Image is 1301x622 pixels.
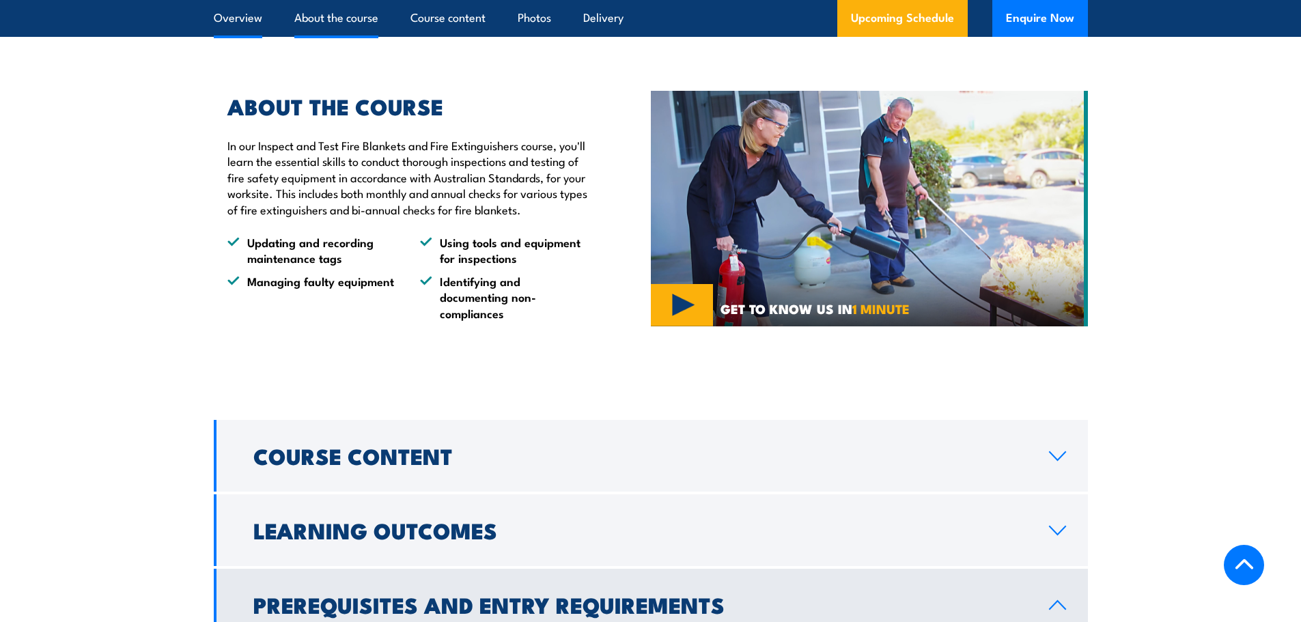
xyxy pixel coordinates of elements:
[253,595,1027,614] h2: Prerequisites and Entry Requirements
[227,96,588,115] h2: ABOUT THE COURSE
[852,298,910,318] strong: 1 MINUTE
[214,420,1088,492] a: Course Content
[227,137,588,217] p: In our Inspect and Test Fire Blankets and Fire Extinguishers course, you'll learn the essential s...
[721,302,910,315] span: GET TO KNOW US IN
[420,234,588,266] li: Using tools and equipment for inspections
[253,446,1027,465] h2: Course Content
[253,520,1027,539] h2: Learning Outcomes
[651,91,1088,327] img: Fire Safety Training
[227,234,395,266] li: Updating and recording maintenance tags
[214,494,1088,566] a: Learning Outcomes
[227,273,395,321] li: Managing faulty equipment
[420,273,588,321] li: Identifying and documenting non-compliances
